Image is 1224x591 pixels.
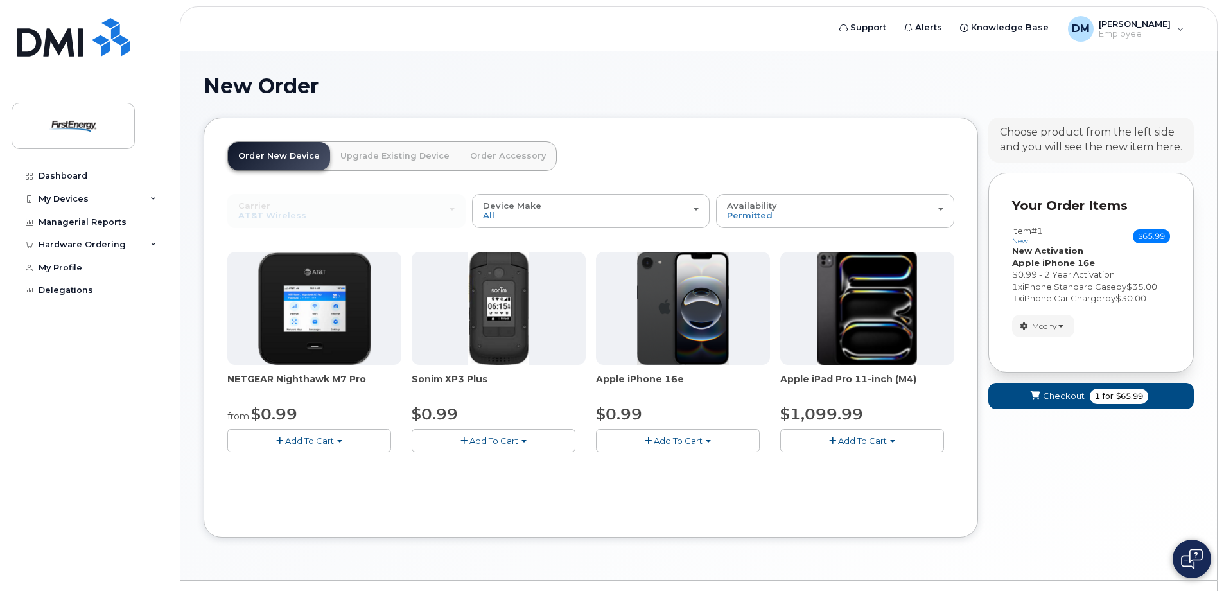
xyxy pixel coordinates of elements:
[483,210,494,220] span: All
[817,252,917,365] img: ipad_pro_11_m4.png
[838,436,887,446] span: Add To Cart
[654,436,703,446] span: Add To Cart
[1043,390,1085,402] span: Checkout
[460,142,556,170] a: Order Accessory
[258,252,371,365] img: Nighthawk.png
[1181,549,1203,569] img: Open chat
[472,194,710,227] button: Device Make All
[1012,258,1095,268] strong: Apple iPhone 16e
[1012,236,1028,245] small: new
[1115,293,1146,303] span: $30.00
[1100,391,1116,402] span: for
[727,200,777,211] span: Availability
[780,429,944,452] button: Add To Cart
[1012,281,1170,293] div: x by
[412,429,575,452] button: Add To Cart
[780,405,863,423] span: $1,099.99
[1133,229,1170,243] span: $65.99
[227,410,249,422] small: from
[1022,293,1105,303] span: iPhone Car Charger
[468,252,529,365] img: xp3plus.jpg
[412,405,458,423] span: $0.99
[483,200,541,211] span: Device Make
[285,436,334,446] span: Add To Cart
[596,405,642,423] span: $0.99
[1012,226,1043,245] h3: Item
[716,194,954,227] button: Availability Permitted
[412,373,586,398] div: Sonim XP3 Plus
[596,373,770,398] div: Apple iPhone 16e
[469,436,518,446] span: Add To Cart
[596,429,760,452] button: Add To Cart
[1012,269,1170,281] div: $0.99 - 2 Year Activation
[227,429,391,452] button: Add To Cart
[1032,321,1057,332] span: Modify
[1116,391,1143,402] span: $65.99
[330,142,460,170] a: Upgrade Existing Device
[1012,292,1170,304] div: x by
[228,142,330,170] a: Order New Device
[637,252,730,365] img: iphone16e.png
[1031,225,1043,236] span: #1
[1012,293,1018,303] span: 1
[1012,315,1074,337] button: Modify
[1095,391,1100,402] span: 1
[780,373,954,398] div: Apple iPad Pro 11-inch (M4)
[1012,245,1083,256] strong: New Activation
[1012,197,1170,215] p: Your Order Items
[727,210,773,220] span: Permitted
[1012,281,1018,292] span: 1
[1126,281,1157,292] span: $35.00
[227,373,401,398] div: NETGEAR Nighthawk M7 Pro
[988,383,1194,409] button: Checkout 1 for $65.99
[1000,125,1182,155] div: Choose product from the left side and you will see the new item here.
[251,405,297,423] span: $0.99
[204,75,1194,97] h1: New Order
[1022,281,1116,292] span: iPhone Standard Case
